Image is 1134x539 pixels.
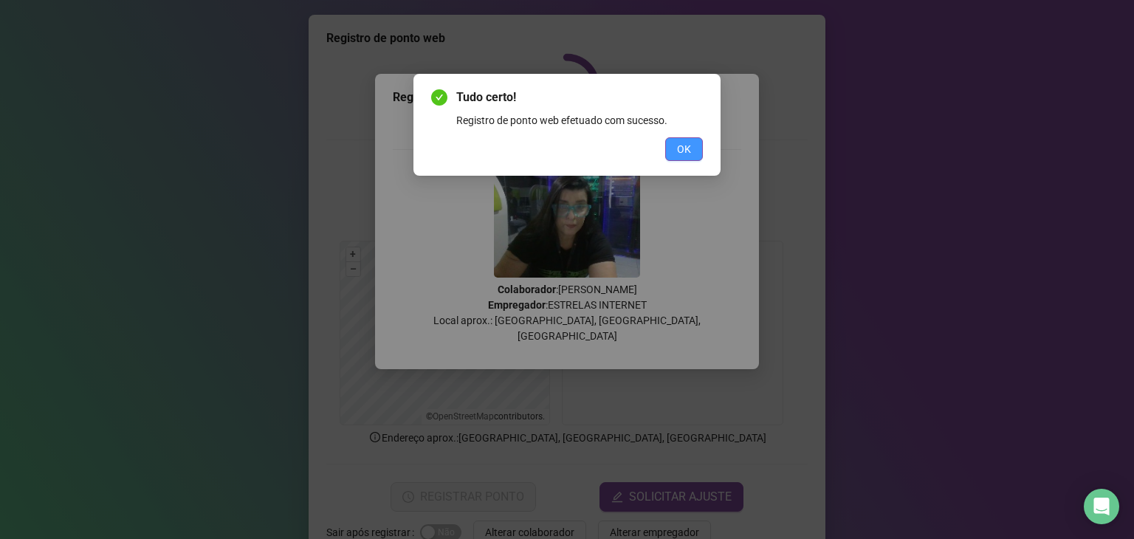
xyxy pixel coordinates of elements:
span: OK [677,141,691,157]
div: Registro de ponto web efetuado com sucesso. [456,112,703,128]
button: OK [665,137,703,161]
div: Open Intercom Messenger [1084,489,1119,524]
span: Tudo certo! [456,89,703,106]
span: check-circle [431,89,447,106]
